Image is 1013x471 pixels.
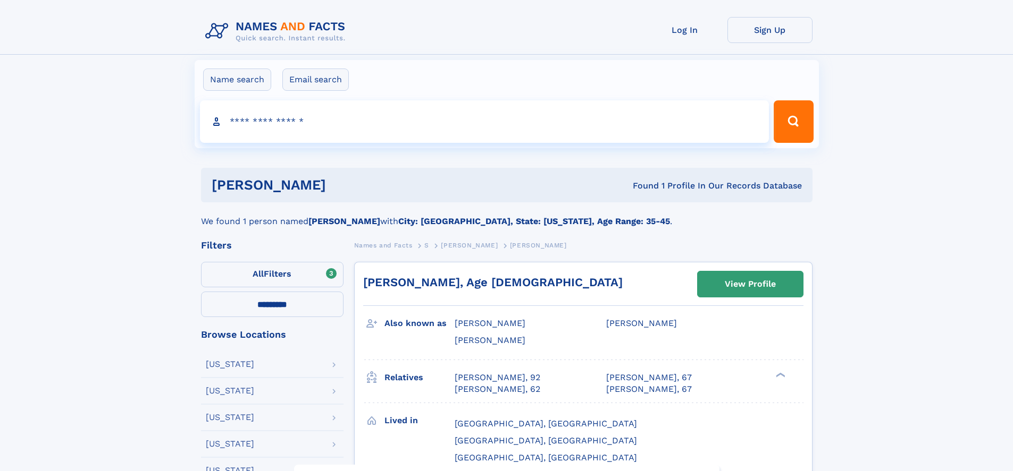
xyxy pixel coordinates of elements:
[725,272,776,296] div: View Profile
[363,276,623,289] a: [PERSON_NAME], Age [DEMOGRAPHIC_DATA]
[606,383,692,395] a: [PERSON_NAME], 67
[201,262,344,287] label: Filters
[308,216,380,226] b: [PERSON_NAME]
[384,314,455,332] h3: Also known as
[606,372,692,383] a: [PERSON_NAME], 67
[455,318,525,328] span: [PERSON_NAME]
[455,372,540,383] a: [PERSON_NAME], 92
[774,100,813,143] button: Search Button
[206,387,254,395] div: [US_STATE]
[441,242,498,249] span: [PERSON_NAME]
[773,371,786,378] div: ❯
[398,216,670,226] b: City: [GEOGRAPHIC_DATA], State: [US_STATE], Age Range: 35-45
[200,100,769,143] input: search input
[212,178,480,192] h1: [PERSON_NAME]
[441,238,498,252] a: [PERSON_NAME]
[282,68,349,91] label: Email search
[455,383,540,395] a: [PERSON_NAME], 62
[606,318,677,328] span: [PERSON_NAME]
[354,238,413,252] a: Names and Facts
[455,418,637,429] span: [GEOGRAPHIC_DATA], [GEOGRAPHIC_DATA]
[201,330,344,339] div: Browse Locations
[455,435,637,446] span: [GEOGRAPHIC_DATA], [GEOGRAPHIC_DATA]
[206,413,254,422] div: [US_STATE]
[455,452,637,463] span: [GEOGRAPHIC_DATA], [GEOGRAPHIC_DATA]
[479,180,802,192] div: Found 1 Profile In Our Records Database
[253,269,264,279] span: All
[203,68,271,91] label: Name search
[206,440,254,448] div: [US_STATE]
[642,17,727,43] a: Log In
[510,242,567,249] span: [PERSON_NAME]
[201,241,344,250] div: Filters
[424,242,429,249] span: S
[424,238,429,252] a: S
[201,202,813,228] div: We found 1 person named with .
[698,271,803,297] a: View Profile
[727,17,813,43] a: Sign Up
[201,17,354,46] img: Logo Names and Facts
[384,412,455,430] h3: Lived in
[206,360,254,369] div: [US_STATE]
[384,369,455,387] h3: Relatives
[455,335,525,345] span: [PERSON_NAME]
